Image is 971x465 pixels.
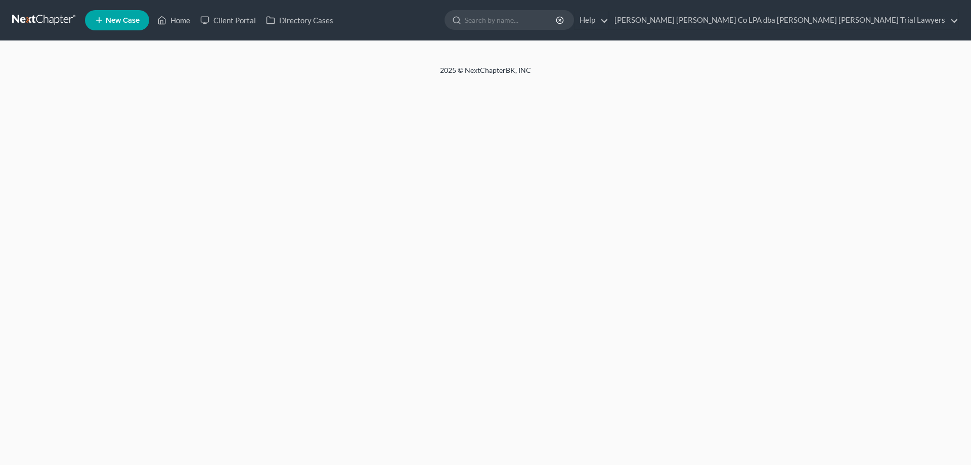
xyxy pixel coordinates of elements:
[261,11,338,29] a: Directory Cases
[152,11,195,29] a: Home
[465,11,557,29] input: Search by name...
[575,11,608,29] a: Help
[106,17,140,24] span: New Case
[609,11,958,29] a: [PERSON_NAME] [PERSON_NAME] Co LPA dba [PERSON_NAME] [PERSON_NAME] Trial Lawyers
[197,65,774,83] div: 2025 © NextChapterBK, INC
[195,11,261,29] a: Client Portal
